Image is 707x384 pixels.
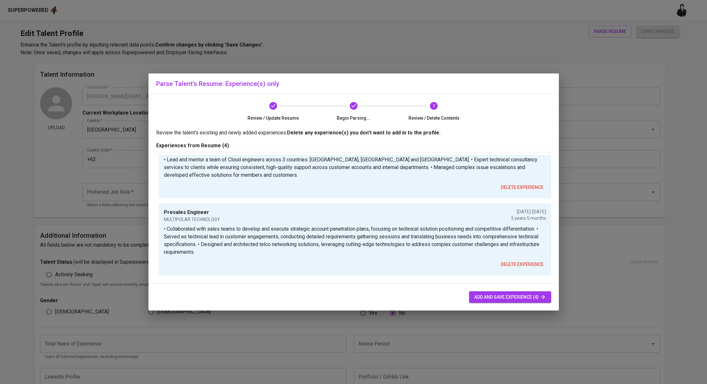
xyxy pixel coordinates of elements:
span: add and save experience (4) [474,293,546,301]
span: delete experience [501,183,543,192]
p: Review the talent's existing and newly added experiences. [156,129,551,137]
b: Delete any experience(s) you don't want to add in to the profile. [287,130,441,136]
p: [DATE] - [DATE] [511,209,546,215]
span: Review / Update Resume [236,115,311,121]
span: Review / Delete Contents [396,115,472,121]
h6: Parse Talent's Resume: Experience(s) only [156,79,551,89]
p: MULTIPOLAR TECHNOLOGY [164,216,220,223]
p: Presales Engineer [164,209,220,216]
span: delete experience [501,260,543,269]
p: 5 years 5 months [511,215,546,221]
p: Experiences from Resume (4) [156,142,551,149]
text: 3 [433,104,435,108]
p: • Collaborated with sales teams to develop and execute strategic account penetration plans, focus... [164,225,546,256]
button: add and save experience (4) [469,291,551,303]
span: Begin Parsing... [316,115,391,121]
button: delete experience [498,259,546,270]
p: • Lead and mentor a team of Cloud engineers across 3 countries: [GEOGRAPHIC_DATA], [GEOGRAPHIC_DA... [164,156,546,179]
button: delete experience [498,182,546,193]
